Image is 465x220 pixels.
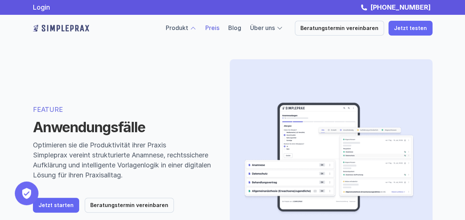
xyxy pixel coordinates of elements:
[370,3,431,11] strong: [PHONE_NUMBER]
[33,140,212,180] p: Optimieren sie die Produktivität ihrer Praxis Simpleprax vereint strukturierte Anamnese, rechtssi...
[33,119,212,136] h1: Anwendungsfälle
[300,25,378,31] p: Beratungstermin vereinbaren
[38,202,74,209] p: Jetzt starten
[368,3,432,11] a: [PHONE_NUMBER]
[394,25,427,31] p: Jetzt testen
[33,104,212,114] p: FEATURE
[205,24,219,31] a: Preis
[250,24,275,31] a: Über uns
[388,21,432,36] a: Jetzt testen
[33,3,50,11] a: Login
[85,198,174,213] a: Beratungstermin vereinbaren
[166,24,188,31] a: Produkt
[90,202,168,209] p: Beratungstermin vereinbaren
[228,24,241,31] a: Blog
[295,21,384,36] a: Beratungstermin vereinbaren
[33,198,79,213] a: Jetzt starten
